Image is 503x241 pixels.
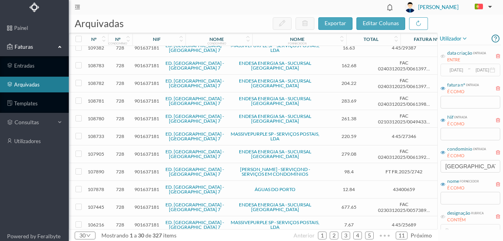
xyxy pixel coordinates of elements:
[110,133,130,139] span: 728
[255,186,296,192] a: ÁGUAS DO PORTO
[110,222,130,228] span: 728
[86,169,106,175] span: 107890
[447,217,484,223] div: CONTÉM
[239,202,311,212] a: ENDESA ENERGIA SA - SUCURSAL [GEOGRAPHIC_DATA]
[434,186,481,192] span: Água
[324,151,374,157] span: 279.08
[75,17,124,29] span: arquivadas
[378,60,430,72] span: FAC 0240312025/0061397328
[110,169,130,175] span: 728
[134,169,159,175] span: 901637181
[447,114,453,121] div: Nif
[290,36,305,42] div: nome
[101,232,129,239] span: mostrando
[324,116,374,121] span: 261.38
[378,113,430,125] span: FAC 0210312025/0049433132
[86,63,106,68] span: 108783
[365,232,374,239] li: 5
[434,151,481,157] span: Eletricidade
[165,42,224,53] a: ED. [GEOGRAPHIC_DATA] - [GEOGRAPHIC_DATA] 7
[447,178,459,185] div: nome
[378,45,430,51] span: 4 45/29387
[378,95,430,107] span: FAC 0240312025/0061398671
[231,219,319,230] a: MASSIVEPURPLE SP - SERVIÇOS POSTAIS, LDA
[447,145,472,153] div: condomínio
[318,232,327,239] li: 1
[434,98,481,104] span: Eletricidade
[86,204,106,210] span: 107445
[341,232,350,239] li: 3
[378,148,430,160] span: FAC 0240312025/0061392391
[447,50,472,57] div: data criação
[434,133,481,139] span: Correspondência
[153,36,161,42] div: nif
[165,78,224,88] a: ED. [GEOGRAPHIC_DATA] - [GEOGRAPHIC_DATA] 7
[91,36,97,42] div: nº
[434,116,481,121] span: Eletricidade
[447,57,486,63] div: ENTRE
[434,80,481,86] span: Eletricidade
[356,17,405,30] button: editar colunas
[288,42,307,45] div: fornecedor
[134,133,159,139] span: 901637181
[75,4,80,10] i: icon: menu-fold
[231,42,319,53] a: MASSIVEPURPLE SP - SERVIÇOS POSTAIS, LDA
[110,151,130,157] span: 728
[134,45,159,51] span: 901637181
[165,184,224,195] a: ED. [GEOGRAPHIC_DATA] - [GEOGRAPHIC_DATA] 7
[239,113,311,124] a: ENDESA ENERGIA SA - SUCURSAL [GEOGRAPHIC_DATA]
[377,229,393,234] span: •••
[396,232,408,239] li: 11
[353,232,362,239] li: 4
[385,2,395,13] i: icon: bell
[110,186,130,192] span: 728
[86,98,106,104] span: 108781
[165,60,224,71] a: ED. [GEOGRAPHIC_DATA] - [GEOGRAPHIC_DATA] 7
[86,186,106,192] span: 107878
[145,232,151,239] span: de
[207,42,226,45] div: condomínio
[324,169,374,175] span: 98.4
[324,133,374,139] span: 220.59
[378,169,430,175] span: FT FR.2025/2742
[165,113,224,124] a: ED. [GEOGRAPHIC_DATA] - [GEOGRAPHIC_DATA] 7
[440,34,468,43] span: utilizador
[411,232,432,239] span: próximo
[110,80,130,86] span: 728
[434,63,481,68] span: Eletricidade
[472,145,486,151] div: entrada
[86,45,106,51] span: 109382
[86,133,106,139] span: 108733
[447,153,486,159] div: É COMO
[163,232,176,239] span: items
[134,222,159,228] span: 901637181
[405,2,415,13] img: user_titan3.af2715ee.jpg
[447,88,479,95] div: É COMO
[447,210,470,217] div: designação
[324,63,374,68] span: 162.68
[239,96,311,106] a: ENDESA ENERGIA SA - SUCURSAL [GEOGRAPHIC_DATA]
[465,81,479,87] div: entrada
[86,116,106,121] span: 108780
[378,133,430,139] span: 4 45/27346
[151,232,163,239] span: 327
[378,77,430,89] span: FAC 0240312025/0061397413
[110,98,130,104] span: 728
[129,232,134,239] span: 1
[110,63,130,68] span: 728
[134,232,137,239] span: a
[239,149,311,159] a: ENDESA ENERGIA SA - SUCURSAL [GEOGRAPHIC_DATA]
[447,121,467,127] div: É COMO
[378,186,430,192] span: 43400659
[472,50,486,55] div: entrada
[434,45,481,51] span: Correspondência
[134,186,159,192] span: 901637181
[134,116,159,121] span: 901637181
[324,45,374,51] span: 16.63
[447,81,465,88] div: fatura nº
[134,63,159,68] span: 901637181
[165,166,224,177] a: ED. [GEOGRAPHIC_DATA] - [GEOGRAPHIC_DATA] 7
[434,204,481,210] span: Eletricidade
[434,222,481,228] span: Correspondência
[324,98,374,104] span: 283.69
